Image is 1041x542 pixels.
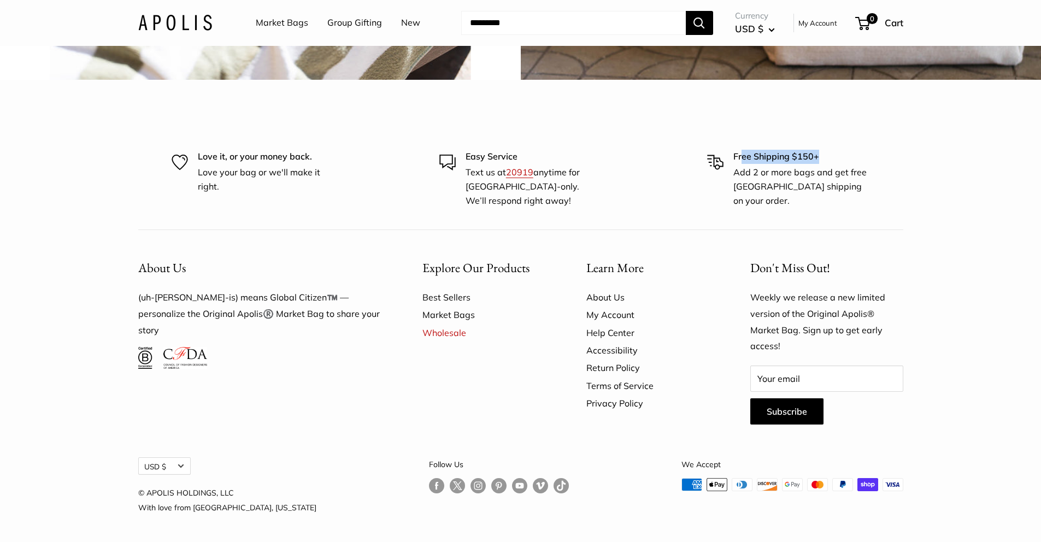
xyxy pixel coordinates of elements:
[422,306,548,323] a: Market Bags
[533,478,548,494] a: Follow us on Vimeo
[491,478,507,494] a: Follow us on Pinterest
[256,15,308,31] a: Market Bags
[470,478,486,494] a: Follow us on Instagram
[512,478,527,494] a: Follow us on YouTube
[586,394,712,412] a: Privacy Policy
[586,324,712,341] a: Help Center
[461,11,686,35] input: Search...
[429,457,569,472] p: Follow Us
[138,347,153,369] img: Certified B Corporation
[422,324,548,341] a: Wholesale
[422,260,530,276] span: Explore Our Products
[735,23,763,34] span: USD $
[422,288,548,306] a: Best Sellers
[198,166,334,193] p: Love your bag or we'll make it right.
[138,290,384,339] p: (uh-[PERSON_NAME]-is) means Global Citizen™️ — personalize the Original Apolis®️ Market Bag to sh...
[681,457,903,472] p: We Accept
[586,288,712,306] a: About Us
[735,8,775,23] span: Currency
[586,341,712,359] a: Accessibility
[735,20,775,38] button: USD $
[586,359,712,376] a: Return Policy
[401,15,420,31] a: New
[750,257,903,279] p: Don't Miss Out!
[138,457,191,475] button: USD $
[750,290,903,355] p: Weekly we release a new limited version of the Original Apolis® Market Bag. Sign up to get early ...
[885,17,903,28] span: Cart
[506,167,533,178] a: 20919
[798,16,837,30] a: My Account
[466,166,602,208] p: Text us at anytime for [GEOGRAPHIC_DATA]-only. We’ll respond right away!
[138,15,212,31] img: Apolis
[429,478,444,494] a: Follow us on Facebook
[866,13,877,24] span: 0
[750,398,824,425] button: Subscribe
[422,257,548,279] button: Explore Our Products
[198,150,334,164] p: Love it, or your money back.
[586,260,644,276] span: Learn More
[138,257,384,279] button: About Us
[733,166,870,208] p: Add 2 or more bags and get free [GEOGRAPHIC_DATA] shipping on your order.
[586,306,712,323] a: My Account
[586,257,712,279] button: Learn More
[138,486,316,514] p: © APOLIS HOLDINGS, LLC With love from [GEOGRAPHIC_DATA], [US_STATE]
[327,15,382,31] a: Group Gifting
[686,11,713,35] button: Search
[450,478,465,498] a: Follow us on Twitter
[138,260,186,276] span: About Us
[586,377,712,394] a: Terms of Service
[554,478,569,494] a: Follow us on Tumblr
[163,347,207,369] img: Council of Fashion Designers of America Member
[466,150,602,164] p: Easy Service
[733,150,870,164] p: Free Shipping $150+
[856,14,903,32] a: 0 Cart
